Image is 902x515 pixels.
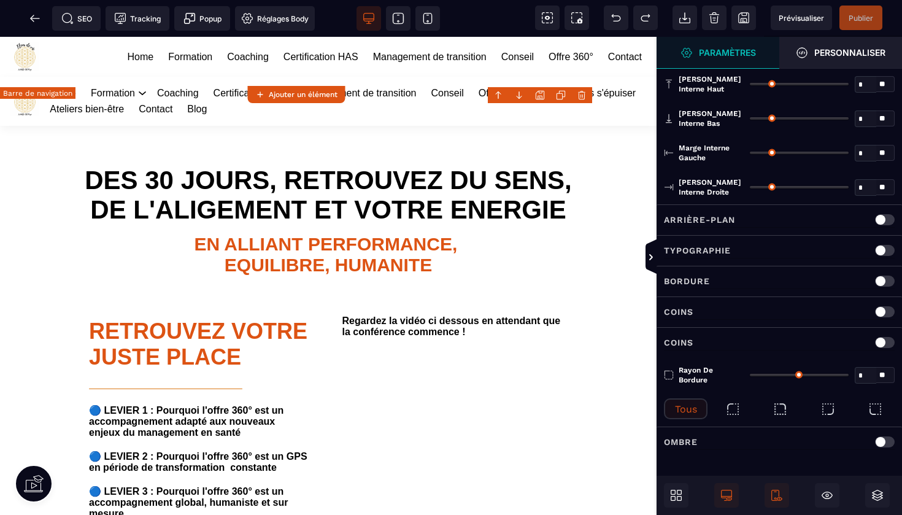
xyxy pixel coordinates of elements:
[235,6,315,31] span: Favicon
[699,48,756,57] strong: Paramètres
[71,194,586,242] text: EN ALLIANT PERFORMANCE, EQUILIBRE, HUMANITE
[50,64,124,80] a: Ateliers bien-être
[50,48,76,64] a: Home
[431,48,463,64] a: Conseil
[779,14,824,23] span: Prévisualiser
[106,6,169,31] span: Code de suivi
[52,6,101,31] span: Métadata SEO
[227,12,269,28] a: Coaching
[549,12,593,28] a: Offre 360°
[779,37,902,69] span: Ouvrir le gestionnaire de styles
[535,6,560,30] span: Voir les composants
[771,6,832,30] span: Aperçu
[128,12,154,28] a: Home
[479,48,636,64] a: Offre 360° - Manager sans s'épuiser
[664,483,688,508] span: Ouvrir les blocs
[679,177,744,197] span: [PERSON_NAME] interne droite
[765,483,789,508] span: Afficher le mobile
[679,143,744,163] span: Marge interne gauche
[565,6,589,30] span: Capture d'écran
[114,12,161,25] span: Tracking
[608,12,642,28] a: Contact
[89,276,315,339] h1: RETROUVEZ VOTRE JUSTE PLACE
[89,365,315,405] text: 🔵 LEVIER 1 : Pourquoi l'offre 360° est un accompagnement adapté aux nouveaux enjeux du management...
[61,12,92,25] span: SEO
[187,64,207,80] a: Blog
[357,6,381,31] span: Voir bureau
[10,50,39,79] img: https://sasu-fleur-de-vie.metaforma.io/home
[664,274,710,288] p: Bordure
[731,6,756,30] span: Enregistrer
[679,365,744,385] span: Rayon de bordure
[139,64,172,80] a: Contact
[633,6,658,30] span: Rétablir
[386,6,411,31] span: Voir tablette
[820,401,836,417] img: bottom-right-radius.9d9d0345.svg
[247,86,345,103] button: Ajouter un élément
[373,12,487,28] a: Management de transition
[415,6,440,31] span: Voir mobile
[673,6,697,30] span: Importer
[157,48,199,64] a: Coaching
[342,276,568,304] text: Regardez la vidéo ci dessous en attendant que la conférence commence !
[664,304,693,319] p: Coins
[679,74,744,94] span: [PERSON_NAME] interne haut
[657,239,669,276] span: Afficher les vues
[725,401,741,417] img: top-left-radius.822a4e29.svg
[868,401,883,417] img: bottom-left-radius.301b1bf6.svg
[664,335,693,350] p: Coins
[814,48,885,57] strong: Personnaliser
[664,435,698,449] p: Ombre
[679,109,744,128] span: [PERSON_NAME] interne bas
[23,6,47,31] span: Retour
[89,446,315,486] text: 🔵 LEVIER 3 : Pourquoi l'offre 360° est un accompagnement global, humaniste et sur mesure
[71,123,586,194] h1: DES 30 JOURS, RETROUVEZ DU SENS, DE L'ALIGEMENT ET VOTRE ENERGIE
[303,48,416,64] a: Management de transition
[283,12,358,28] a: Certification HAS
[849,14,873,23] span: Publier
[91,48,135,64] a: Formation
[714,483,739,508] span: Afficher le desktop
[839,6,882,30] span: Enregistrer le contenu
[214,48,288,64] a: Certification HAS
[815,483,839,508] span: Masquer le bloc
[865,483,890,508] span: Ouvrir les calques
[773,401,788,417] img: top-right-radius.9e58d49b.svg
[664,243,731,258] p: Typographie
[702,6,727,30] span: Nettoyage
[183,12,222,25] span: Popup
[269,90,337,99] strong: Ajouter un élément
[174,6,230,31] span: Créer une alerte modale
[241,12,309,25] span: Réglages Body
[168,12,212,28] a: Formation
[10,6,39,34] img: https://fleurdeviecoachingsante.fr
[501,12,534,28] a: Conseil
[89,411,315,439] text: 🔵 LEVIER 2 : Pourquoi l'offre 360° est un GPS en période de transformation constante
[664,212,735,227] p: Arrière-plan
[657,37,779,69] span: Ouvrir le gestionnaire de styles
[604,6,628,30] span: Défaire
